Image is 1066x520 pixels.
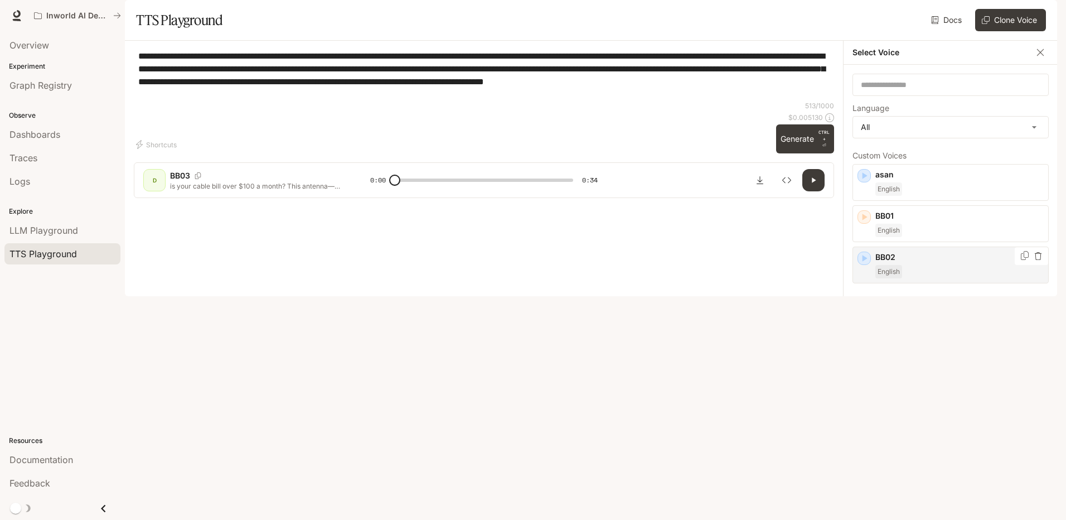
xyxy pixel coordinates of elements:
button: Shortcuts [134,136,181,153]
button: All workspaces [29,4,126,27]
p: asan [875,169,1044,180]
p: is your cable bill over $100 a month? This antenna—under 14 bucks—total game-changer, trust me. I... [170,181,343,191]
span: 0:34 [582,175,598,186]
p: Custom Voices [852,152,1049,160]
p: BB01 [875,210,1044,222]
button: Clone Voice [975,9,1046,31]
a: Docs [929,9,966,31]
p: BB03 [170,170,190,181]
button: Copy Voice ID [1019,251,1030,260]
p: CTRL + [818,129,830,142]
span: English [875,182,902,196]
span: English [875,265,902,278]
button: Copy Voice ID [190,172,206,179]
button: Download audio [749,169,771,191]
button: GenerateCTRL +⏎ [776,124,834,153]
button: Inspect [776,169,798,191]
p: Language [852,104,889,112]
p: ⏎ [818,129,830,149]
h1: TTS Playground [136,9,222,31]
div: All [853,117,1048,138]
span: English [875,224,902,237]
p: Inworld AI Demos [46,11,109,21]
p: $ 0.005130 [788,113,823,122]
span: 0:00 [370,175,386,186]
div: D [146,171,163,189]
p: 513 / 1000 [805,101,834,110]
p: BB02 [875,252,1044,263]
